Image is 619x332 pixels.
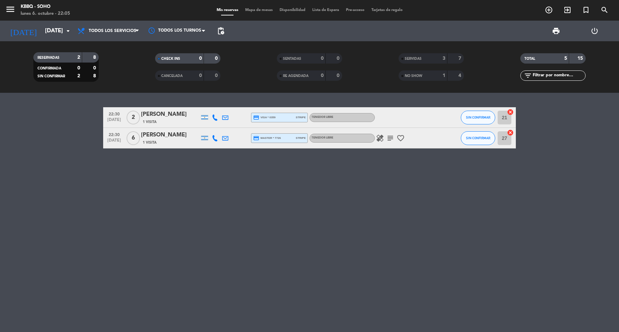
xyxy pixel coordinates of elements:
[199,73,202,78] strong: 0
[563,6,572,14] i: exit_to_app
[77,74,80,78] strong: 2
[443,73,445,78] strong: 1
[77,55,80,60] strong: 2
[106,138,123,146] span: [DATE]
[93,74,97,78] strong: 8
[337,73,341,78] strong: 0
[161,57,180,60] span: CHECK INS
[89,29,136,33] span: Todos los servicios
[253,114,259,121] i: credit_card
[461,131,495,145] button: SIN CONFIRMAR
[141,110,199,119] div: [PERSON_NAME]
[276,8,309,12] span: Disponibilidad
[405,57,422,60] span: SERVIDAS
[458,56,463,61] strong: 7
[106,118,123,125] span: [DATE]
[296,115,306,120] span: stripe
[564,56,567,61] strong: 5
[590,27,599,35] i: power_settings_new
[466,115,490,119] span: SIN CONFIRMAR
[5,23,42,38] i: [DATE]
[199,56,202,61] strong: 0
[37,75,65,78] span: SIN CONFIRMAR
[507,109,514,115] i: cancel
[283,57,301,60] span: SENTADAS
[143,119,156,125] span: 1 Visita
[461,111,495,124] button: SIN CONFIRMAR
[507,129,514,136] i: cancel
[524,57,535,60] span: TOTAL
[337,56,341,61] strong: 0
[443,56,445,61] strong: 3
[242,8,276,12] span: Mapa de mesas
[524,71,532,80] i: filter_list
[386,134,394,142] i: subject
[253,114,275,121] span: visa * 0359
[312,116,333,119] span: TENEDOR LIBRE
[283,74,308,78] span: RE AGENDADA
[309,8,343,12] span: Lista de Espera
[64,27,72,35] i: arrow_drop_down
[253,135,281,141] span: master * 7726
[127,131,140,145] span: 6
[575,21,614,41] div: LOG OUT
[213,8,242,12] span: Mis reservas
[37,67,61,70] span: CONFIRMADA
[253,135,259,141] i: credit_card
[532,72,585,79] input: Filtrar por nombre...
[93,66,97,70] strong: 0
[217,27,225,35] span: pending_actions
[77,66,80,70] strong: 0
[141,131,199,140] div: [PERSON_NAME]
[161,74,183,78] span: CANCELADA
[127,111,140,124] span: 2
[296,136,306,140] span: stripe
[5,4,15,17] button: menu
[458,73,463,78] strong: 4
[397,134,405,142] i: favorite_border
[321,56,324,61] strong: 0
[376,134,384,142] i: healing
[215,73,219,78] strong: 0
[545,6,553,14] i: add_circle_outline
[106,110,123,118] span: 22:30
[600,6,609,14] i: search
[5,4,15,14] i: menu
[215,56,219,61] strong: 0
[405,74,422,78] span: NO SHOW
[321,73,324,78] strong: 0
[577,56,584,61] strong: 15
[466,136,490,140] span: SIN CONFIRMAR
[312,136,333,139] span: TENEDOR LIBRE
[368,8,406,12] span: Tarjetas de regalo
[21,10,70,17] div: lunes 6. octubre - 22:05
[106,130,123,138] span: 22:30
[93,55,97,60] strong: 8
[143,140,156,145] span: 1 Visita
[21,3,70,10] div: Kbbq - Soho
[552,27,560,35] span: print
[37,56,59,59] span: RESERVADAS
[582,6,590,14] i: turned_in_not
[343,8,368,12] span: Pre-acceso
